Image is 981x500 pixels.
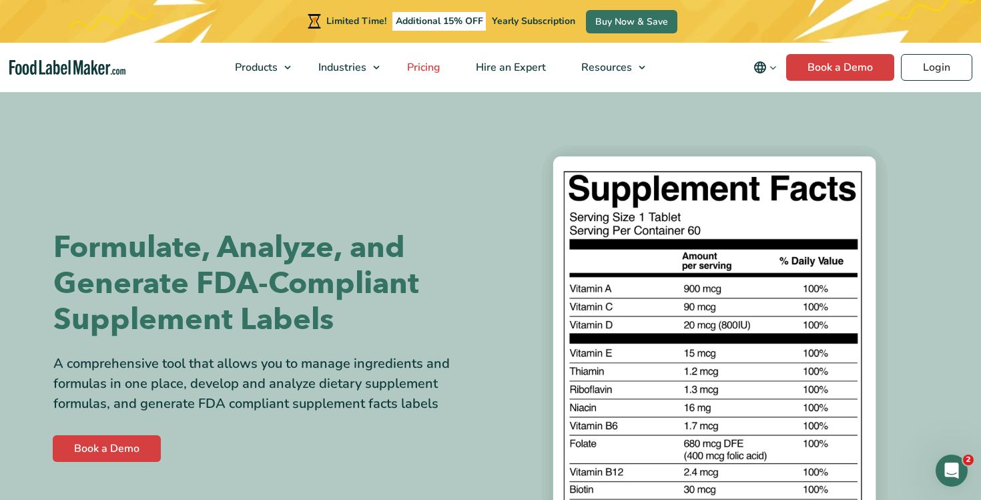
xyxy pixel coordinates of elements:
[392,12,486,31] span: Additional 15% OFF
[936,455,968,487] iframe: Intercom live chat
[53,230,480,338] h1: Formulate, Analyze, and Generate FDA-Compliant Supplement Labels
[9,60,125,75] a: Food Label Maker homepage
[492,15,575,27] span: Yearly Subscription
[963,455,974,465] span: 2
[53,435,161,462] a: Book a Demo
[564,43,652,92] a: Resources
[301,43,386,92] a: Industries
[403,60,442,75] span: Pricing
[231,60,279,75] span: Products
[314,60,368,75] span: Industries
[586,10,677,33] a: Buy Now & Save
[326,15,386,27] span: Limited Time!
[458,43,561,92] a: Hire an Expert
[390,43,455,92] a: Pricing
[744,54,786,81] button: Change language
[53,354,480,414] div: A comprehensive tool that allows you to manage ingredients and formulas in one place, develop and...
[577,60,633,75] span: Resources
[218,43,298,92] a: Products
[901,54,972,81] a: Login
[472,60,547,75] span: Hire an Expert
[786,54,894,81] a: Book a Demo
